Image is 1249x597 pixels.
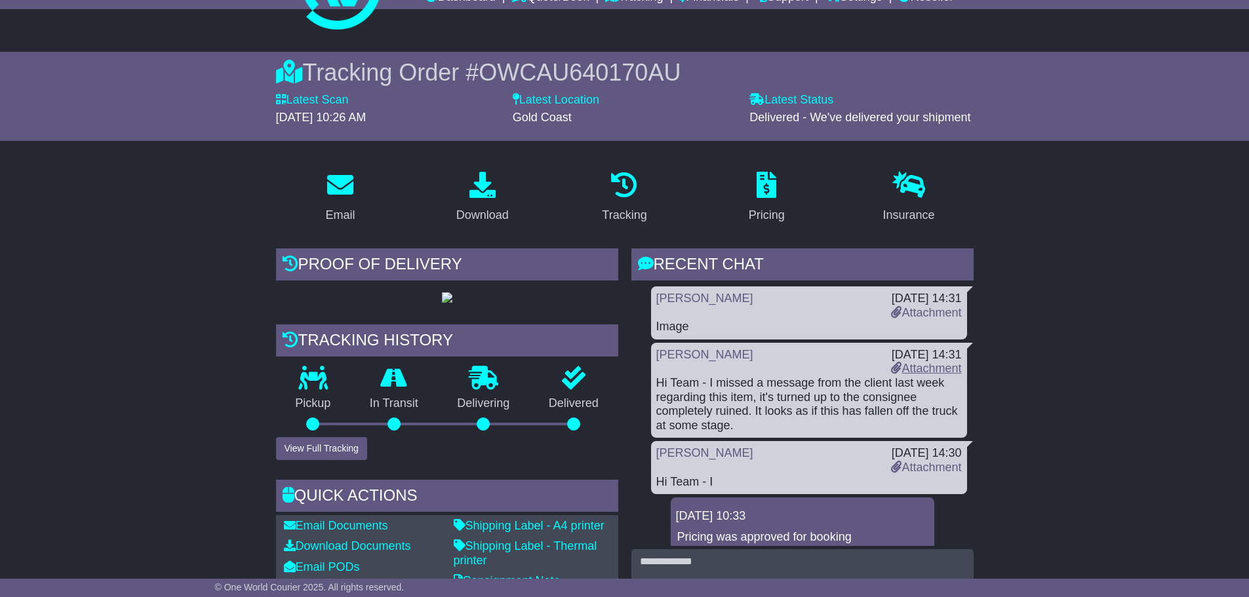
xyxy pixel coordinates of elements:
[676,509,929,524] div: [DATE] 10:33
[749,111,970,124] span: Delivered - We've delivered your shipment
[438,396,530,411] p: Delivering
[656,292,753,305] a: [PERSON_NAME]
[276,58,974,87] div: Tracking Order #
[325,206,355,224] div: Email
[284,560,360,573] a: Email PODs
[513,93,599,107] label: Latest Location
[276,396,351,411] p: Pickup
[442,292,452,303] img: GetPodImage
[276,248,618,284] div: Proof of Delivery
[883,206,935,224] div: Insurance
[656,320,962,334] div: Image
[891,306,961,319] a: Attachment
[276,111,367,124] span: [DATE] 10:26 AM
[350,396,438,411] p: In Transit
[276,93,349,107] label: Latest Scan
[454,539,597,567] a: Shipping Label - Thermal printer
[631,248,974,284] div: RECENT CHAT
[456,206,509,224] div: Download
[891,461,961,474] a: Attachment
[875,167,943,229] a: Insurance
[891,348,961,362] div: [DATE] 14:31
[448,167,517,229] a: Download
[284,519,388,532] a: Email Documents
[479,59,681,86] span: OWCAU640170AU
[656,446,753,459] a: [PERSON_NAME]
[215,582,405,592] span: © One World Courier 2025. All rights reserved.
[656,376,962,433] div: Hi Team - I missed a message from the client last week regarding this item, it's turned up to the...
[276,480,618,515] div: Quick Actions
[593,167,655,229] a: Tracking
[513,111,572,124] span: Gold Coast
[891,362,961,375] a: Attachment
[529,396,618,411] p: Delivered
[656,348,753,361] a: [PERSON_NAME]
[749,206,785,224] div: Pricing
[891,292,961,306] div: [DATE] 14:31
[677,530,928,558] p: Pricing was approved for booking OWCAU640170AU.
[656,475,962,490] div: Hi Team - I
[454,574,561,587] a: Consignment Note
[284,539,411,552] a: Download Documents
[602,206,646,224] div: Tracking
[276,437,367,460] button: View Full Tracking
[454,519,605,532] a: Shipping Label - A4 printer
[749,93,833,107] label: Latest Status
[740,167,793,229] a: Pricing
[276,324,618,360] div: Tracking history
[891,446,961,461] div: [DATE] 14:30
[317,167,363,229] a: Email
